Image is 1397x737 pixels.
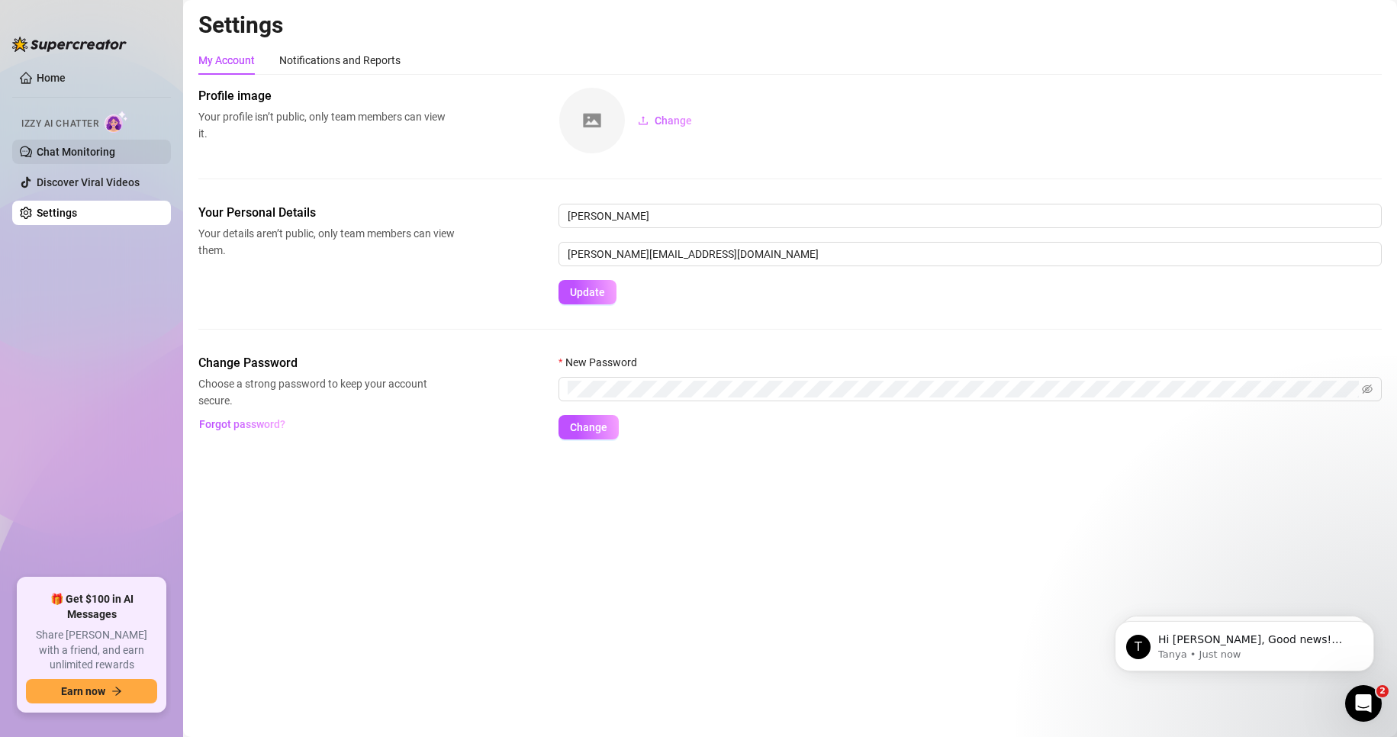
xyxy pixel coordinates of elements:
[26,679,157,703] button: Earn nowarrow-right
[1092,589,1397,696] iframe: Intercom notifications message
[570,421,607,433] span: Change
[26,592,157,622] span: 🎁 Get $100 in AI Messages
[1362,384,1373,394] span: eye-invisible
[558,242,1382,266] input: Enter new email
[1376,685,1389,697] span: 2
[37,146,115,158] a: Chat Monitoring
[558,204,1382,228] input: Enter name
[198,52,255,69] div: My Account
[626,108,704,133] button: Change
[37,72,66,84] a: Home
[1345,685,1382,722] iframe: Intercom live chat
[558,280,616,304] button: Update
[198,11,1382,40] h2: Settings
[37,176,140,188] a: Discover Viral Videos
[198,412,285,436] button: Forgot password?
[111,686,122,697] span: arrow-right
[638,115,649,126] span: upload
[558,415,619,439] button: Change
[570,286,605,298] span: Update
[105,111,128,133] img: AI Chatter
[199,418,285,430] span: Forgot password?
[198,87,455,105] span: Profile image
[198,354,455,372] span: Change Password
[198,204,455,222] span: Your Personal Details
[655,114,692,127] span: Change
[198,375,455,409] span: Choose a strong password to keep your account secure.
[26,628,157,673] span: Share [PERSON_NAME] with a friend, and earn unlimited rewards
[21,117,98,131] span: Izzy AI Chatter
[12,37,127,52] img: logo-BBDzfeDw.svg
[198,225,455,259] span: Your details aren’t public, only team members can view them.
[568,381,1359,397] input: New Password
[279,52,401,69] div: Notifications and Reports
[558,354,647,371] label: New Password
[559,88,625,153] img: square-placeholder.png
[37,207,77,219] a: Settings
[61,685,105,697] span: Earn now
[198,108,455,142] span: Your profile isn’t public, only team members can view it.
